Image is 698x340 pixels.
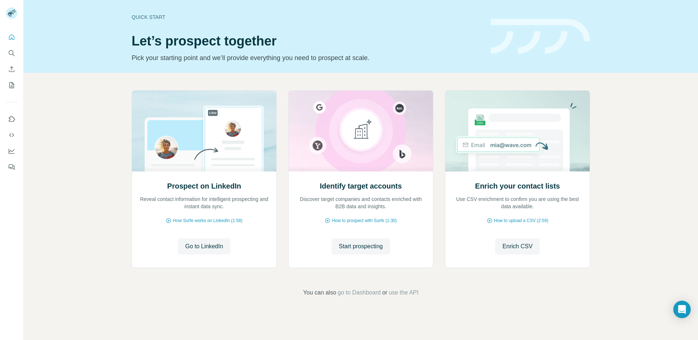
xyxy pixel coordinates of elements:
[6,161,17,174] button: Feedback
[491,19,590,54] img: banner
[502,242,533,251] span: Enrich CSV
[6,47,17,60] button: Search
[132,91,277,171] img: Prospect on LinkedIn
[6,31,17,44] button: Quick start
[382,288,387,297] span: or
[445,91,590,171] img: Enrich your contact lists
[332,238,390,254] button: Start prospecting
[185,242,223,251] span: Go to LinkedIn
[303,288,336,297] span: You can also
[6,79,17,92] button: My lists
[132,53,482,63] p: Pick your starting point and we’ll provide everything you need to prospect at scale.
[389,288,418,297] button: use the API
[320,181,402,191] h2: Identify target accounts
[296,195,426,210] p: Discover target companies and contacts enriched with B2B data and insights.
[6,145,17,158] button: Dashboard
[339,242,383,251] span: Start prospecting
[495,238,540,254] button: Enrich CSV
[332,217,397,224] span: How to prospect with Surfe (1:30)
[178,238,230,254] button: Go to LinkedIn
[6,112,17,126] button: Use Surfe on LinkedIn
[288,91,433,171] img: Identify target accounts
[173,217,242,224] span: How Surfe works on LinkedIn (1:58)
[132,34,482,48] h1: Let’s prospect together
[453,195,582,210] p: Use CSV enrichment to confirm you are using the best data available.
[6,129,17,142] button: Use Surfe API
[338,288,381,297] button: go to Dashboard
[475,181,560,191] h2: Enrich your contact lists
[139,195,269,210] p: Reveal contact information for intelligent prospecting and instant data sync.
[6,63,17,76] button: Enrich CSV
[132,13,482,21] div: Quick start
[167,181,241,191] h2: Prospect on LinkedIn
[673,301,691,318] div: Open Intercom Messenger
[494,217,548,224] span: How to upload a CSV (2:59)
